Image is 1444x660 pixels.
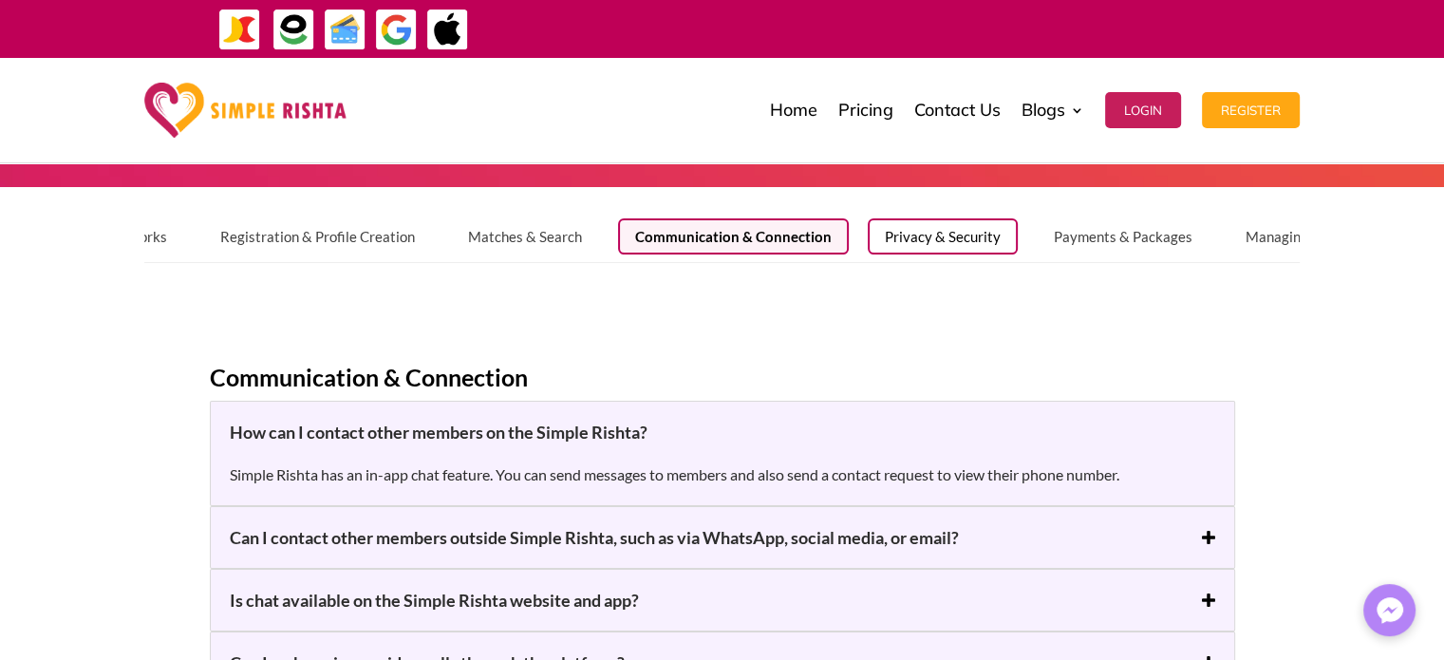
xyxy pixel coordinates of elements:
h5: Can I contact other members outside Simple Rishta, such as via WhatsApp, social media, or email? [230,526,1215,549]
a: Pricing [838,63,893,158]
button: Payments & Packages [1037,218,1210,255]
button: Managing Your Profile [1228,218,1401,255]
a: Blogs [1022,63,1084,158]
img: ApplePay-icon [426,9,469,51]
p: Simple Rishta has an in-app chat feature. You can send messages to members and also send a contac... [230,462,1215,486]
a: Contact Us [914,63,1001,158]
a: Home [770,63,817,158]
img: EasyPaisa-icon [272,9,315,51]
a: Register [1202,63,1300,158]
button: Communication & Connection [618,218,849,255]
button: Login [1105,92,1181,128]
h5: Is chat available on the Simple Rishta website and app? [230,589,1215,612]
img: Messenger [1371,592,1409,630]
img: GooglePay-icon [375,9,418,51]
h5: How can I contact other members on the Simple Rishta? [230,421,1215,443]
button: Register [1202,92,1300,128]
button: Registration & Profile Creation [203,218,432,255]
button: Privacy & Security [868,218,1018,255]
img: JazzCash-icon [218,9,261,51]
strong: Communication & Connection [210,363,528,391]
img: Credit Cards [324,9,366,51]
a: Login [1105,63,1181,158]
button: Matches & Search [451,218,599,255]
